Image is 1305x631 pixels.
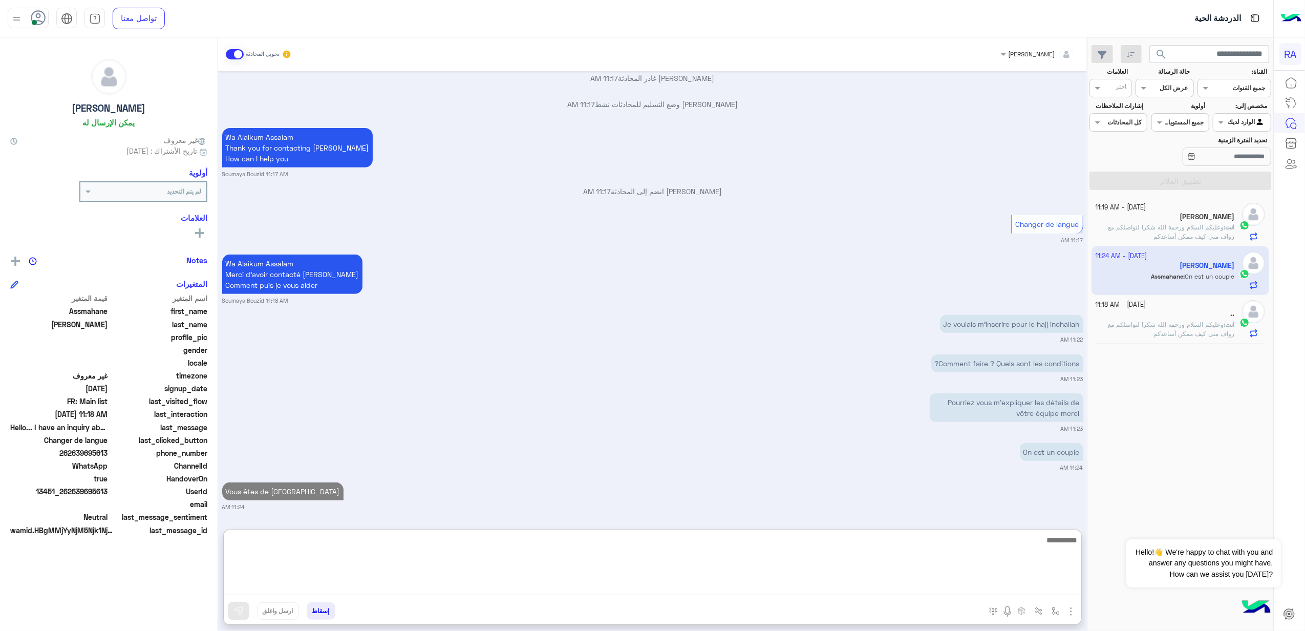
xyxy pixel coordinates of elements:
[1001,605,1014,618] img: send voice note
[83,118,135,127] h6: يمكن الإرسال له
[1065,605,1077,618] img: send attachment
[110,345,208,355] span: gender
[1156,48,1168,60] span: search
[110,409,208,419] span: last_interaction
[1090,101,1143,111] label: إشارات الملاحظات
[222,255,362,294] p: 13/10/2025, 11:18 AM
[1238,590,1274,626] img: hulul-logo.png
[1249,12,1261,25] img: tab
[1060,464,1083,472] small: 11:24 AM
[10,448,108,458] span: 262639695613
[1052,607,1060,615] img: select flow
[591,74,618,82] span: 11:17 AM
[1096,203,1146,213] small: [DATE] - 11:19 AM
[10,345,108,355] span: null
[1230,309,1234,318] h5: ..
[1061,236,1083,244] small: 11:17 AM
[1242,203,1265,226] img: defaultAdmin.png
[167,187,201,195] b: لم يتم التحديد
[1014,602,1031,619] button: create order
[1015,220,1079,228] span: Changer de langue
[10,409,108,419] span: 2025-10-13T08:18:46.894Z
[1149,45,1174,67] button: search
[110,332,208,343] span: profile_pic
[307,602,335,620] button: إسقاط
[1214,101,1267,111] label: مخصص إلى:
[222,128,373,167] p: 13/10/2025, 11:17 AM
[1096,300,1146,310] small: [DATE] - 11:18 AM
[1061,375,1083,383] small: 11:23 AM
[1061,425,1083,433] small: 11:23 AM
[246,50,280,58] small: تحويل المحادثة
[1116,82,1128,94] div: اختر
[110,383,208,394] span: signup_date
[233,606,244,616] img: send message
[176,279,207,288] h6: المتغيرات
[10,512,108,522] span: 0
[110,512,208,522] span: last_message_sentiment
[110,370,208,381] span: timezone
[110,357,208,368] span: locale
[89,13,101,25] img: tab
[110,473,208,484] span: HandoverOn
[1090,67,1128,76] label: العلامات
[11,257,20,266] img: add
[1047,602,1064,619] button: select flow
[257,602,299,620] button: ارسل واغلق
[163,135,207,145] span: غير معروف
[222,503,245,511] small: 11:24 AM
[1108,223,1234,240] span: وعليكم السلام ورحمة الله شكرا لتواصلكم مع رواف منى كيف ممكن أساعدكم
[10,213,207,222] h6: العلامات
[110,448,208,458] span: phone_number
[110,460,208,471] span: ChannelId
[61,13,73,25] img: tab
[10,293,108,304] span: قيمة المتغير
[1089,172,1271,190] button: تطبيق الفلاتر
[1281,8,1301,29] img: Logo
[92,59,126,94] img: defaultAdmin.png
[1061,335,1083,344] small: 11:22 AM
[110,396,208,407] span: last_visited_flow
[1239,318,1250,328] img: WhatsApp
[1031,602,1047,619] button: Trigger scenario
[1018,607,1026,615] img: create order
[1180,213,1234,221] h5: محمد العتيبي
[1199,67,1268,76] label: القناة:
[10,396,108,407] span: FR: Main list
[222,99,1083,110] p: [PERSON_NAME] وضع التسليم للمحادثات نشط
[1152,136,1267,145] label: تحديد الفترة الزمنية
[189,168,207,177] h6: أولوية
[10,422,108,433] span: Hello... I have an inquiry about
[1224,223,1234,231] b: :
[222,170,288,178] small: Soumaya Bouzid 11:17 AM
[1242,300,1265,323] img: defaultAdmin.png
[1020,443,1083,461] p: 13/10/2025, 11:24 AM
[72,102,146,114] h5: [PERSON_NAME]
[567,100,595,109] span: 11:17 AM
[110,319,208,330] span: last_name
[110,435,208,446] span: last_clicked_button
[10,473,108,484] span: true
[10,499,108,510] span: null
[10,319,108,330] span: Ahmed
[10,12,23,25] img: profile
[110,306,208,317] span: first_name
[126,145,197,156] span: تاريخ الأشتراك : [DATE]
[222,186,1083,197] p: [PERSON_NAME] انضم إلى المحادثة
[10,306,108,317] span: Assmahane
[1225,321,1234,328] span: انت
[110,499,208,510] span: email
[110,486,208,497] span: UserId
[10,486,108,497] span: 13451_262639695613
[115,525,207,536] span: last_message_id
[10,357,108,368] span: null
[113,8,165,29] a: تواصل معنا
[1225,223,1234,231] span: انت
[1279,43,1301,65] div: RA
[84,8,105,29] a: tab
[1239,220,1250,230] img: WhatsApp
[1137,67,1190,76] label: حالة الرسالة
[186,256,207,265] h6: Notes
[10,383,108,394] span: 2025-10-13T08:17:04.304Z
[1194,12,1241,26] p: الدردشة الحية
